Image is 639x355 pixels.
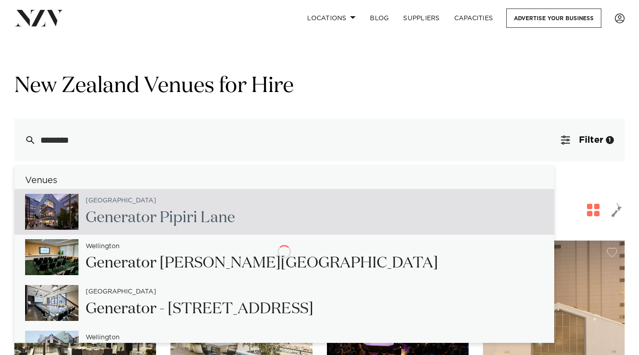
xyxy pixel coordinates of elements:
img: JXgU5dKoTfdMO43v09yZLsMc3a8QgxTh0FZbz26O.jpg [25,239,78,275]
h2: r - [STREET_ADDRESS] [86,299,313,319]
a: Advertise your business [506,9,601,28]
small: Wellington [86,243,120,250]
span: Filter [579,136,603,145]
h6: Venues [14,176,554,185]
a: BLOG [363,9,396,28]
a: SUPPLIERS [396,9,447,28]
button: Filter1 [550,118,625,162]
small: [GEOGRAPHIC_DATA] [86,289,156,295]
h2: r Pipiri Lane [86,208,235,228]
small: [GEOGRAPHIC_DATA] [86,197,156,204]
img: nzv-logo.png [14,10,63,26]
a: Locations [300,9,363,28]
span: Generato [86,210,150,225]
a: Capacities [447,9,500,28]
img: BmnEfn8TGzNMKkCRvMyv6O510gBlEnDxuag2Ucpd.jpg [25,194,78,230]
h2: r [PERSON_NAME][GEOGRAPHIC_DATA] [86,253,438,273]
div: 1 [606,136,614,144]
span: Generato [86,255,150,271]
img: cCsWBJn2GVfAmH8150f46JJVnloTN0BOx0LhgPy2.jpg [25,285,78,321]
span: Generato [86,301,150,316]
small: Wellington [86,334,120,341]
h1: New Zealand Venues for Hire [14,72,625,101]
